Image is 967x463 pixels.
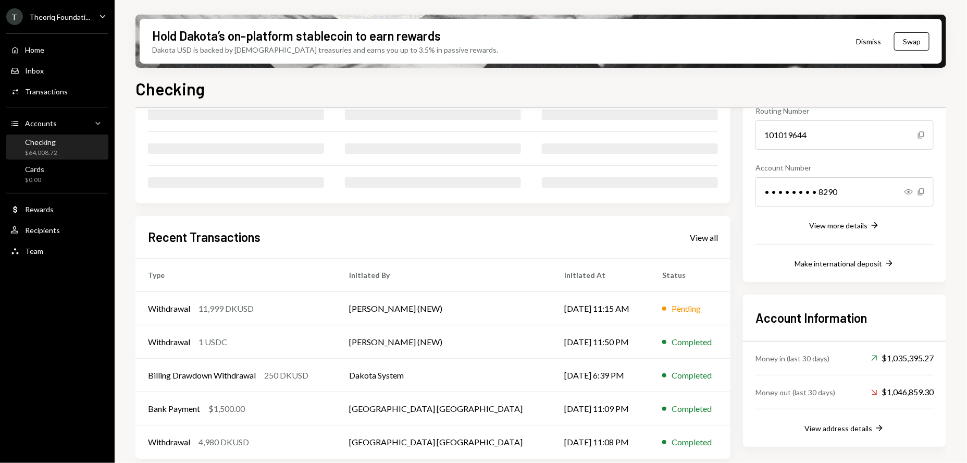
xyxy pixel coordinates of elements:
[755,309,934,326] h2: Account Information
[6,82,108,101] a: Transactions
[25,119,57,128] div: Accounts
[25,226,60,235] div: Recipients
[690,231,718,243] a: View all
[25,205,54,214] div: Rewards
[6,40,108,59] a: Home
[337,392,552,425] td: [GEOGRAPHIC_DATA] [GEOGRAPHIC_DATA]
[6,162,108,187] a: Cards$0.00
[672,302,701,315] div: Pending
[25,176,44,185] div: $0.00
[804,423,885,434] button: View address details
[552,425,650,459] td: [DATE] 11:08 PM
[148,302,190,315] div: Withdrawal
[337,292,552,325] td: [PERSON_NAME] (NEW)
[894,32,929,51] button: Swap
[6,8,23,25] div: T
[552,325,650,359] td: [DATE] 11:50 PM
[337,259,552,292] th: Initiated By
[337,359,552,392] td: Dakota System
[795,258,895,270] button: Make international deposit
[6,114,108,132] a: Accounts
[871,386,934,398] div: $1,046,859.30
[843,29,894,54] button: Dismiss
[148,369,256,382] div: Billing Drawdown Withdrawal
[552,392,650,425] td: [DATE] 11:09 PM
[809,221,867,230] div: View more details
[135,78,205,99] h1: Checking
[552,359,650,392] td: [DATE] 6:39 PM
[148,403,200,415] div: Bank Payment
[690,233,718,243] div: View all
[6,61,108,80] a: Inbox
[148,336,190,348] div: Withdrawal
[199,302,254,315] div: 11,999 DKUSD
[755,105,934,116] div: Routing Number
[25,247,43,255] div: Team
[148,228,261,246] h2: Recent Transactions
[152,44,498,55] div: Dakota USD is backed by [DEMOGRAPHIC_DATA] treasuries and earns you up to 3.5% in passive rewards.
[755,177,934,206] div: • • • • • • • • 8290
[871,352,934,364] div: $1,035,395.27
[552,292,650,325] td: [DATE] 11:15 AM
[25,87,68,96] div: Transactions
[795,259,882,268] div: Make international deposit
[25,138,57,147] div: Checking
[650,259,730,292] th: Status
[809,220,880,231] button: View more details
[148,436,190,448] div: Withdrawal
[672,403,712,415] div: Completed
[29,13,90,21] div: Theoriq Foundati...
[25,45,44,54] div: Home
[755,387,835,398] div: Money out (last 30 days)
[152,27,441,44] div: Hold Dakota’s on-platform stablecoin to earn rewards
[6,221,108,239] a: Recipients
[6,135,108,160] a: Checking$64,008.72
[135,259,337,292] th: Type
[25,66,44,75] div: Inbox
[199,436,249,448] div: 4,980 DKUSD
[804,424,872,433] div: View address details
[337,325,552,359] td: [PERSON_NAME] (NEW)
[672,369,712,382] div: Completed
[755,120,934,150] div: 101019644
[264,369,308,382] div: 250 DKUSD
[25,165,44,174] div: Cards
[672,436,712,448] div: Completed
[25,149,57,157] div: $64,008.72
[672,336,712,348] div: Completed
[552,259,650,292] th: Initiated At
[337,425,552,459] td: [GEOGRAPHIC_DATA] [GEOGRAPHIC_DATA]
[208,403,245,415] div: $1,500.00
[199,336,227,348] div: 1 USDC
[6,200,108,218] a: Rewards
[755,353,829,364] div: Money in (last 30 days)
[755,162,934,173] div: Account Number
[6,241,108,260] a: Team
